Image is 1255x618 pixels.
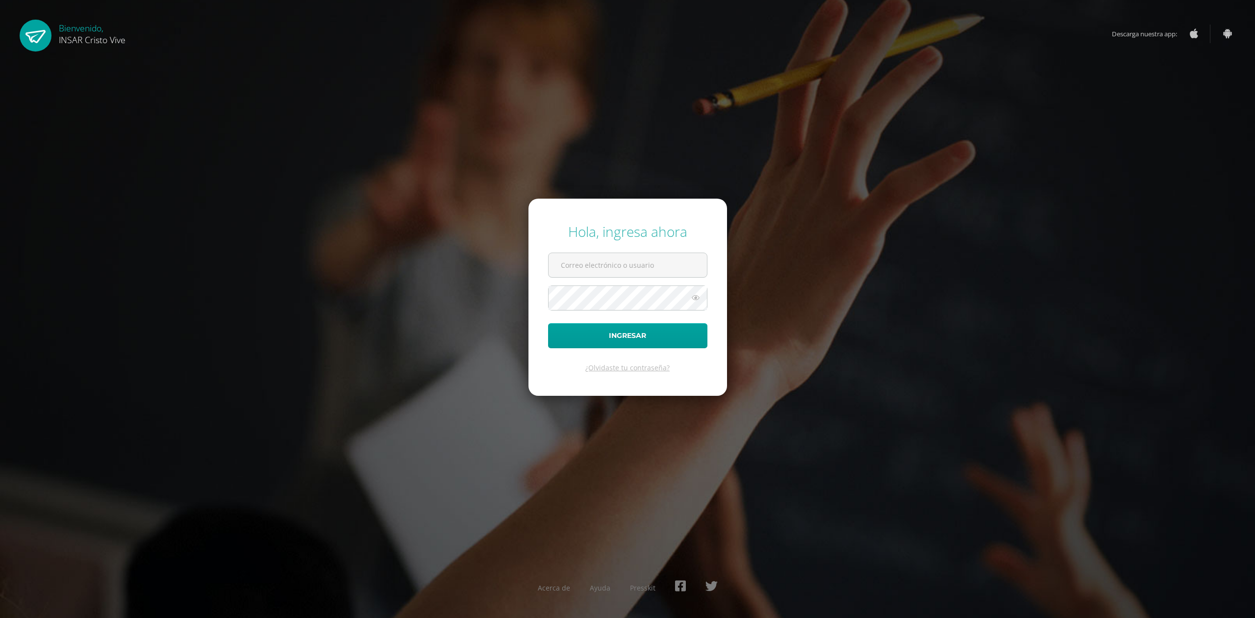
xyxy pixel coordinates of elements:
span: Descarga nuestra app: [1112,25,1187,43]
input: Correo electrónico o usuario [549,253,707,277]
a: ¿Olvidaste tu contraseña? [585,363,670,372]
button: Ingresar [548,323,707,348]
div: Bienvenido, [59,20,125,46]
a: Acerca de [538,583,570,592]
a: Presskit [630,583,655,592]
span: INSAR Cristo Vive [59,34,125,46]
div: Hola, ingresa ahora [548,222,707,241]
a: Ayuda [590,583,610,592]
